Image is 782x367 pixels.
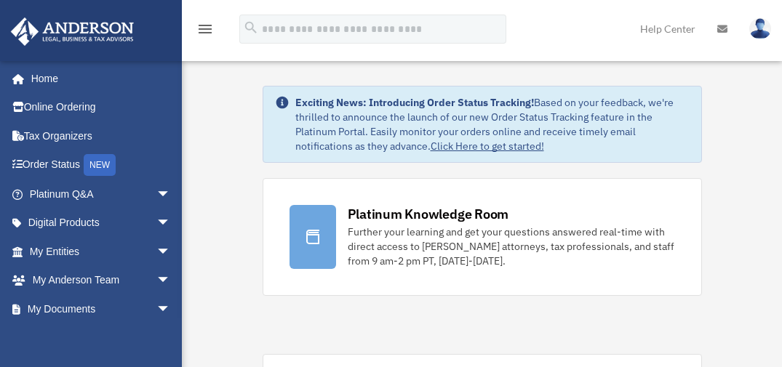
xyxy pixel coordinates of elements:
a: Tax Organizers [10,121,193,150]
a: Home [10,64,185,93]
span: arrow_drop_down [156,266,185,296]
a: Platinum Knowledge Room Further your learning and get your questions answered real-time with dire... [263,178,702,296]
div: Further your learning and get your questions answered real-time with direct access to [PERSON_NAM... [348,225,675,268]
div: Platinum Knowledge Room [348,205,509,223]
span: arrow_drop_down [156,209,185,238]
a: Order StatusNEW [10,150,193,180]
div: Based on your feedback, we're thrilled to announce the launch of our new Order Status Tracking fe... [295,95,690,153]
span: arrow_drop_down [156,294,185,324]
img: Anderson Advisors Platinum Portal [7,17,138,46]
i: search [243,20,259,36]
a: Digital Productsarrow_drop_down [10,209,193,238]
i: menu [196,20,214,38]
a: My Entitiesarrow_drop_down [10,237,193,266]
a: My Documentsarrow_drop_down [10,294,193,323]
a: menu [196,25,214,38]
img: User Pic [749,18,771,39]
span: arrow_drop_down [156,180,185,209]
a: Online Ordering [10,93,193,122]
a: Platinum Q&Aarrow_drop_down [10,180,193,209]
div: NEW [84,154,116,176]
span: arrow_drop_down [156,237,185,267]
a: Click Here to get started! [431,140,544,153]
strong: Exciting News: Introducing Order Status Tracking! [295,96,534,109]
a: My Anderson Teamarrow_drop_down [10,266,193,295]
